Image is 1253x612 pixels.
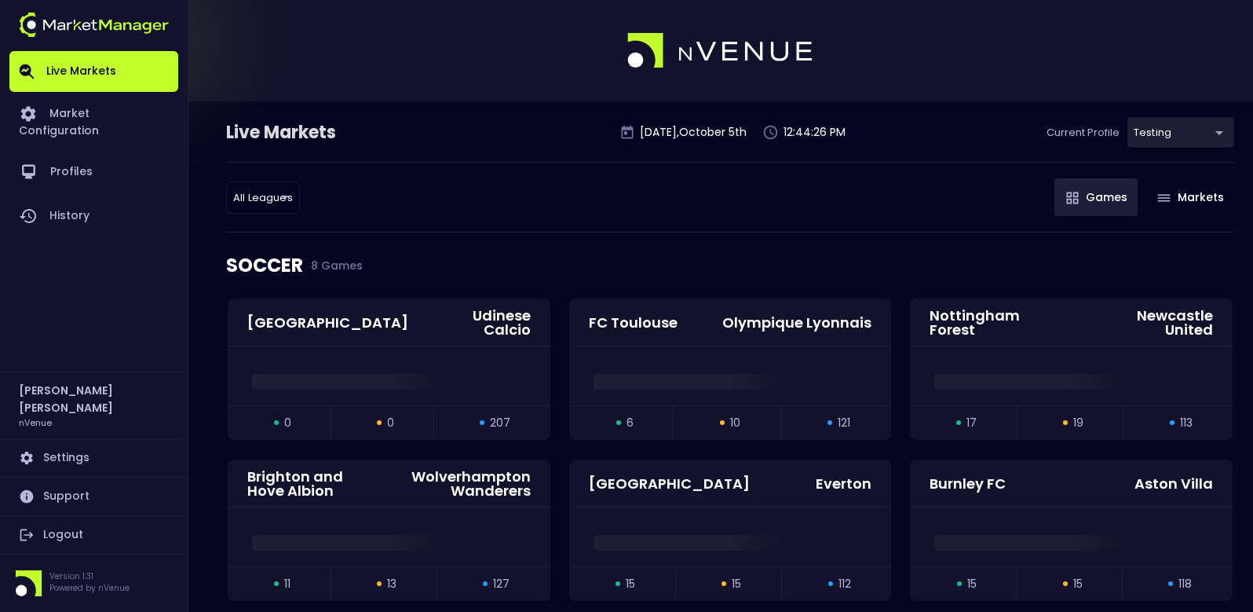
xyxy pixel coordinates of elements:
div: SOCCER [226,233,1234,299]
span: 13 [387,576,396,592]
span: 6 [626,415,634,431]
div: Brighton and Hove Albion [247,470,374,498]
div: Live Markets [226,120,418,145]
p: 12:44:26 PM [784,124,846,141]
a: History [9,194,178,238]
div: FC Toulouse [589,316,678,330]
button: Games [1054,178,1138,216]
a: Support [9,478,178,515]
span: 15 [626,576,635,592]
span: 113 [1180,415,1193,431]
span: 0 [284,415,291,431]
div: Newcastle United [1087,309,1213,337]
div: testing [1127,117,1234,148]
img: logo [627,33,814,69]
div: testing [226,181,300,214]
span: 8 Games [303,259,363,272]
span: 15 [732,576,741,592]
a: Profiles [9,150,178,194]
p: [DATE] , October 5 th [640,124,747,141]
span: 127 [493,576,510,592]
h3: nVenue [19,416,52,428]
div: [GEOGRAPHIC_DATA] [247,316,408,330]
a: Settings [9,439,178,477]
p: Version 1.31 [49,570,130,582]
p: Current Profile [1047,125,1120,141]
a: Market Configuration [9,92,178,150]
div: Wolverhampton Wanderers [393,470,531,498]
a: Logout [9,516,178,554]
span: 0 [387,415,394,431]
div: Udinese Calcio [427,309,531,337]
span: 118 [1178,576,1192,592]
span: 19 [1073,415,1083,431]
a: Live Markets [9,51,178,92]
h2: [PERSON_NAME] [PERSON_NAME] [19,382,169,416]
div: Everton [816,477,871,491]
div: Nottingham Forest [930,309,1068,337]
span: 10 [730,415,740,431]
div: Olympique Lyonnais [722,316,871,330]
span: 112 [838,576,851,592]
p: Powered by nVenue [49,582,130,594]
img: gameIcon [1157,194,1171,202]
div: Aston Villa [1134,477,1213,491]
span: 207 [490,415,510,431]
div: Burnley FC [930,477,1006,491]
img: logo [19,13,169,37]
button: Markets [1145,178,1234,216]
div: [GEOGRAPHIC_DATA] [589,477,750,491]
span: 15 [1073,576,1083,592]
img: gameIcon [1066,192,1079,204]
div: Version 1.31Powered by nVenue [9,570,178,596]
span: 17 [966,415,977,431]
span: 15 [967,576,977,592]
span: 121 [838,415,850,431]
span: 11 [284,576,290,592]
